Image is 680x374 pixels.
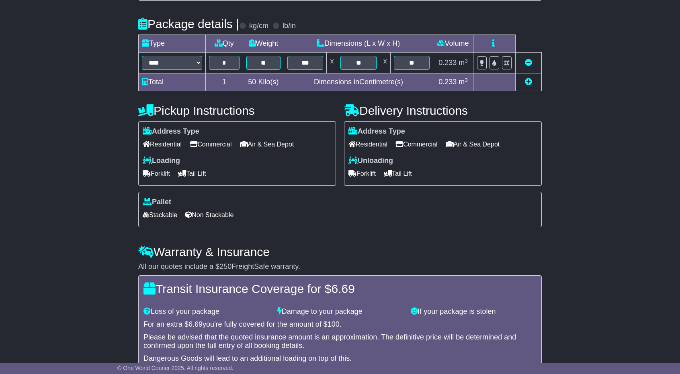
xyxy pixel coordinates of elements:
[525,78,532,86] a: Add new item
[284,35,433,53] td: Dimensions (L x W x H)
[348,157,393,165] label: Unloading
[248,78,256,86] span: 50
[438,59,457,67] span: 0.233
[327,53,337,73] td: x
[438,78,457,86] span: 0.233
[190,138,231,150] span: Commercial
[446,138,500,150] span: Air & Sea Depot
[206,73,243,91] td: 1
[459,78,468,86] span: m
[395,138,437,150] span: Commercial
[138,17,239,30] h4: Package details |
[143,320,537,329] div: For an extra $ you're fully covered for the amount of $ .
[117,365,233,371] span: © One World Courier 2025. All rights reserved.
[459,59,468,67] span: m
[348,138,387,150] span: Residential
[384,167,412,180] span: Tail Lift
[273,307,407,316] div: Damage to your package
[331,282,354,295] span: 6.69
[138,262,542,271] div: All our quotes include a $ FreightSafe warranty.
[143,198,171,207] label: Pallet
[139,73,206,91] td: Total
[143,157,180,165] label: Loading
[143,167,170,180] span: Forklift
[283,22,296,30] label: lb/in
[143,138,182,150] span: Residential
[138,104,336,117] h4: Pickup Instructions
[249,22,268,30] label: kg/cm
[143,354,537,363] div: Dangerous Goods will lead to an additional loading on top of this.
[433,35,473,53] td: Volume
[243,35,284,53] td: Weight
[465,77,468,83] sup: 3
[143,209,177,221] span: Stackable
[240,138,294,150] span: Air & Sea Depot
[143,333,537,350] div: Please be advised that the quoted insurance amount is an approximation. The definitive price will...
[139,35,206,53] td: Type
[407,307,541,316] div: If your package is stolen
[188,320,203,328] span: 6.69
[380,53,390,73] td: x
[178,167,206,180] span: Tail Lift
[138,245,542,258] h4: Warranty & Insurance
[348,127,405,136] label: Address Type
[143,127,199,136] label: Address Type
[143,282,537,295] h4: Transit Insurance Coverage for $
[206,35,243,53] td: Qty
[185,209,233,221] span: Non Stackable
[465,58,468,64] sup: 3
[344,104,542,117] h4: Delivery Instructions
[284,73,433,91] td: Dimensions in Centimetre(s)
[219,262,231,270] span: 250
[328,320,340,328] span: 100
[243,73,284,91] td: Kilo(s)
[348,167,376,180] span: Forklift
[525,59,532,67] a: Remove this item
[139,307,273,316] div: Loss of your package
